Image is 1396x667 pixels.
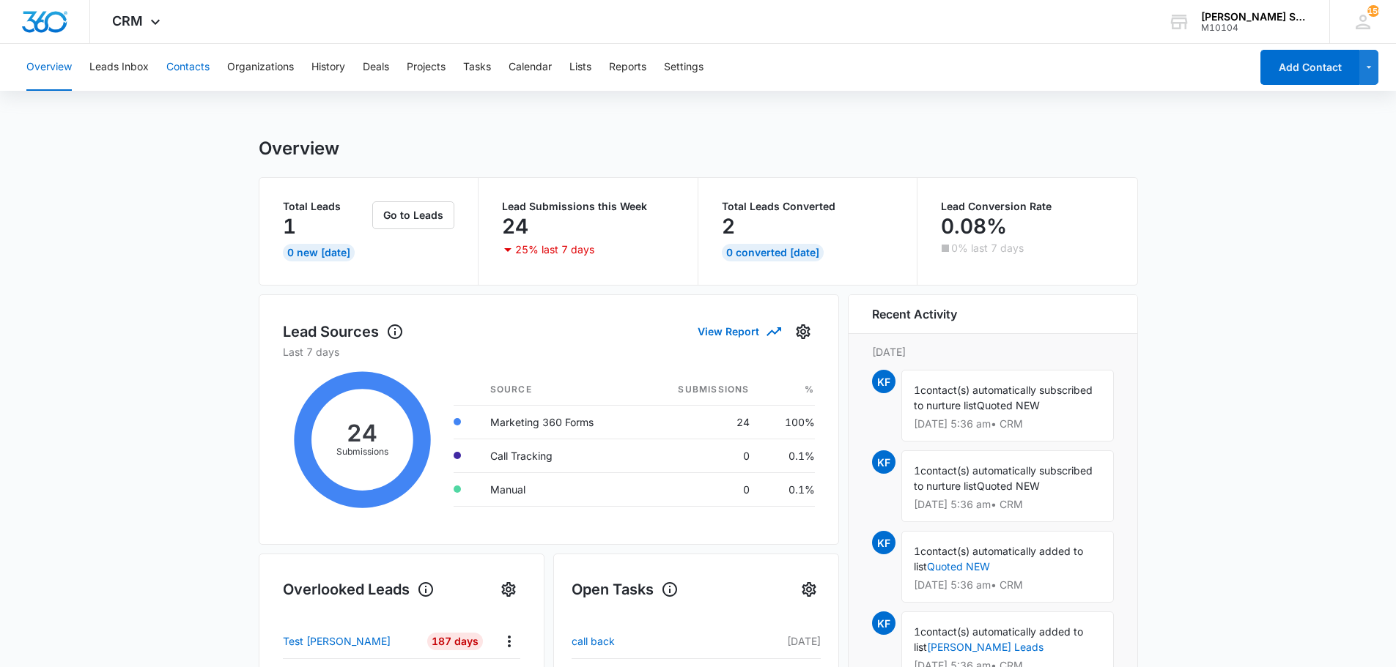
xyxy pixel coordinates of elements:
span: contact(s) automatically subscribed to nurture list [914,384,1093,411]
button: Actions [498,630,520,652]
span: Quoted NEW [977,399,1040,411]
button: Settings [497,578,520,601]
td: Marketing 360 Forms [479,405,640,439]
p: 0.08% [941,215,1007,238]
p: [DATE] 5:36 am • CRM [914,580,1101,590]
button: View Report [698,318,780,344]
button: Leads Inbox [89,44,149,91]
span: KF [872,611,895,635]
h1: Overview [259,138,339,160]
h6: Recent Activity [872,305,957,323]
a: Quoted NEW [927,560,990,573]
td: Call Tracking [479,439,640,472]
div: notifications count [1367,5,1379,17]
p: 24 [502,215,528,238]
p: 0% last 7 days [951,243,1024,253]
button: Overview [26,44,72,91]
td: 100% [761,405,815,439]
a: Test [PERSON_NAME] [283,633,421,649]
span: 1 [914,384,920,396]
span: KF [872,531,895,554]
span: contact(s) automatically added to list [914,625,1083,653]
p: Lead Submissions this Week [502,201,674,212]
button: Calendar [509,44,552,91]
div: account name [1201,11,1308,23]
td: Manual [479,472,640,506]
td: 24 [640,405,761,439]
button: Deals [363,44,389,91]
td: 0.1% [761,439,815,472]
button: Contacts [166,44,210,91]
p: Total Leads Converted [722,201,894,212]
p: Last 7 days [283,344,815,359]
p: [DATE] [660,633,820,649]
button: Lists [569,44,591,91]
th: Submissions [640,374,761,406]
button: Add Contact [1260,50,1359,85]
p: [DATE] 5:36 am • CRM [914,419,1101,429]
p: 2 [722,215,735,238]
p: 1 [283,215,296,238]
button: Settings [797,578,821,601]
td: 0 [640,439,761,472]
span: 150 [1367,5,1379,17]
button: Go to Leads [372,201,454,229]
a: [PERSON_NAME] Leads [927,641,1044,653]
h1: Open Tasks [572,578,679,600]
p: [DATE] [872,344,1114,359]
td: 0.1% [761,472,815,506]
span: 1 [914,545,920,557]
p: [DATE] 5:36 am • CRM [914,499,1101,510]
button: Projects [407,44,446,91]
td: 0 [640,472,761,506]
div: 187 Days [427,633,483,650]
h1: Overlooked Leads [283,578,435,600]
span: 1 [914,464,920,477]
button: Reports [609,44,646,91]
button: Organizations [227,44,294,91]
span: CRM [112,13,143,29]
p: Test [PERSON_NAME] [283,633,391,649]
h1: Lead Sources [283,321,404,343]
p: Lead Conversion Rate [941,201,1114,212]
th: Source [479,374,640,406]
button: Settings [791,320,815,343]
p: 25% last 7 days [515,245,594,255]
span: KF [872,370,895,393]
th: % [761,374,815,406]
p: Total Leads [283,201,370,212]
button: History [311,44,345,91]
div: account id [1201,23,1308,33]
button: Tasks [463,44,491,91]
a: Go to Leads [372,209,454,221]
span: KF [872,450,895,474]
div: 0 Converted [DATE] [722,244,824,261]
div: 0 New [DATE] [283,244,355,261]
span: 1 [914,625,920,638]
button: Settings [664,44,703,91]
span: contact(s) automatically added to list [914,545,1083,573]
span: contact(s) automatically subscribed to nurture list [914,464,1093,492]
a: call back [572,633,660,650]
span: Quoted NEW [977,480,1040,492]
